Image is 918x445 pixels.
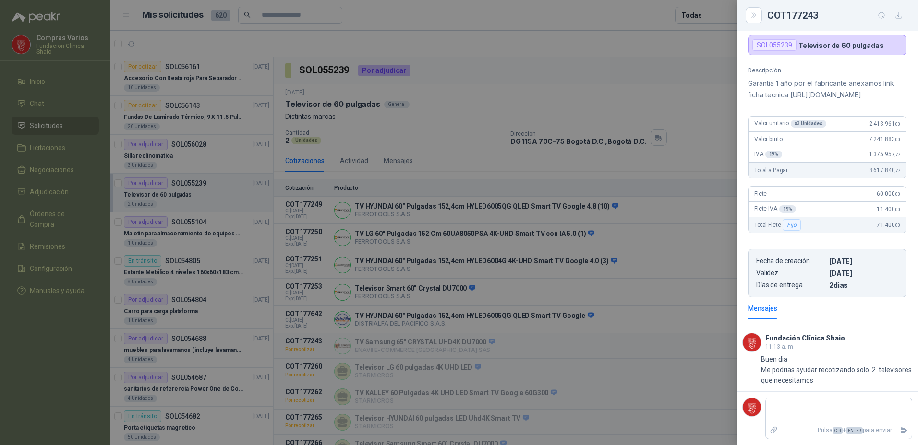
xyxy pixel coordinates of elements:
[833,427,843,434] span: Ctrl
[754,190,767,197] span: Flete
[877,206,900,212] span: 11.400
[877,222,900,228] span: 71.400
[756,257,825,265] p: Fecha de creación
[846,427,863,434] span: ENTER
[779,205,797,213] div: 19 %
[877,190,900,197] span: 60.000
[791,120,826,128] div: x 3 Unidades
[754,151,782,158] span: IVA
[748,78,906,101] p: Garantia 1 año por el fabricante anexamos link ficha tecnica [URL][DOMAIN_NAME]
[743,333,761,351] img: Company Logo
[765,336,845,341] h3: Fundación Clínica Shaio
[754,219,803,231] span: Total Flete
[798,41,884,49] p: Televisor de 60 pulgadas
[754,136,782,142] span: Valor bruto
[894,191,900,197] span: ,00
[756,269,825,277] p: Validez
[765,151,783,158] div: 19 %
[869,136,900,142] span: 7.241.883
[761,354,912,386] p: Buen dia Me podrias ayudar recotizando solo 2 televisores que necesitamos
[766,422,782,439] label: Adjuntar archivos
[869,120,900,127] span: 2.413.961
[754,205,796,213] span: Flete IVA
[752,39,797,51] div: SOL055239
[894,152,900,157] span: ,77
[748,67,906,74] p: Descripción
[748,10,760,21] button: Close
[782,422,896,439] p: Pulsa + para enviar
[756,281,825,289] p: Días de entrega
[896,422,912,439] button: Enviar
[783,219,800,231] div: Fijo
[894,207,900,212] span: ,00
[754,120,826,128] span: Valor unitario
[829,281,898,289] p: 2 dias
[869,167,900,174] span: 8.617.840
[829,269,898,277] p: [DATE]
[894,168,900,173] span: ,77
[754,167,788,174] span: Total a Pagar
[869,151,900,158] span: 1.375.957
[894,137,900,142] span: ,00
[767,8,906,23] div: COT177243
[765,343,795,350] span: 11:13 a. m.
[748,303,777,314] div: Mensajes
[894,222,900,228] span: ,00
[743,398,761,416] img: Company Logo
[894,121,900,127] span: ,00
[829,257,898,265] p: [DATE]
